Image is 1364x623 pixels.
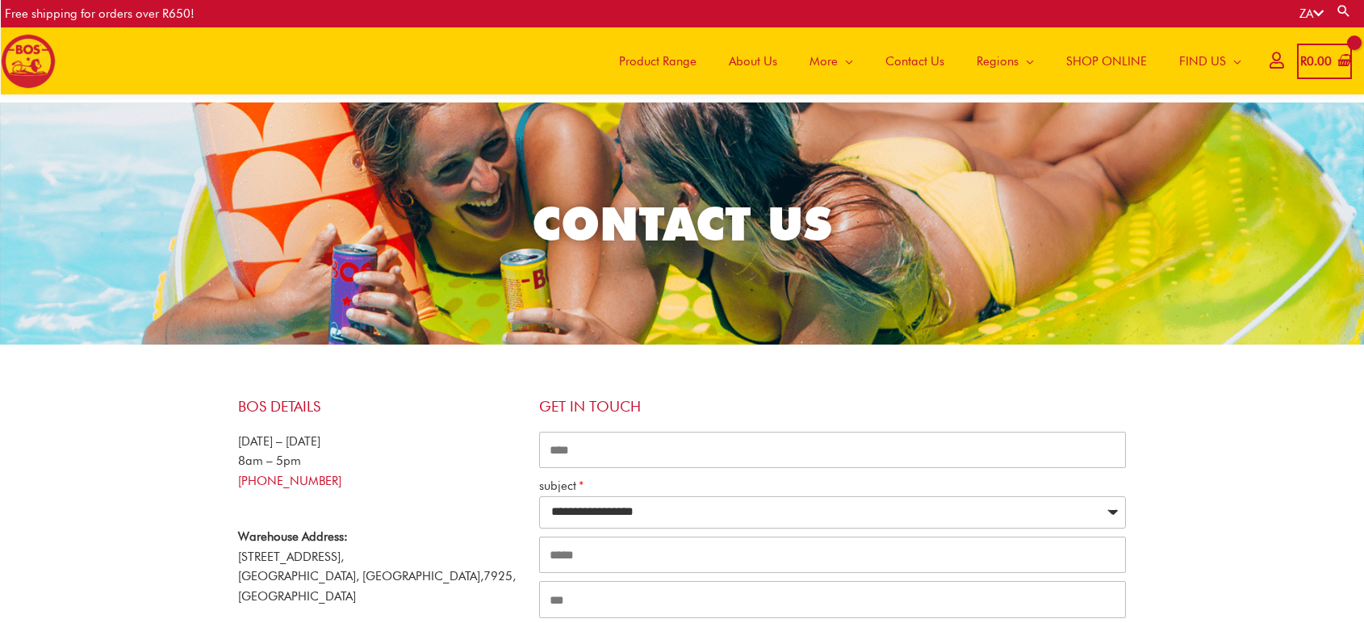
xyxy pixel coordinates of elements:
span: [GEOGRAPHIC_DATA], [GEOGRAPHIC_DATA], [238,569,483,583]
bdi: 0.00 [1300,54,1332,69]
span: SHOP ONLINE [1066,37,1147,86]
label: subject [539,476,584,496]
span: FIND US [1179,37,1226,86]
a: Regions [960,27,1050,94]
a: [PHONE_NUMBER] [238,474,341,488]
span: 8am – 5pm [238,454,301,468]
span: [DATE] – [DATE] [238,434,320,449]
a: Search button [1336,3,1352,19]
span: [STREET_ADDRESS], [238,550,344,564]
h2: CONTACT US [232,194,1133,253]
span: Product Range [619,37,697,86]
a: Product Range [603,27,713,94]
span: More [810,37,838,86]
strong: Warehouse Address: [238,529,348,544]
a: View Shopping Cart, empty [1297,44,1352,80]
h4: Get in touch [539,398,1126,416]
span: Regions [977,37,1019,86]
nav: Site Navigation [591,27,1257,94]
a: Contact Us [869,27,960,94]
span: Contact Us [885,37,944,86]
span: About Us [729,37,777,86]
a: About Us [713,27,793,94]
img: BOS logo finals-200px [1,34,56,89]
a: ZA [1299,6,1324,21]
a: SHOP ONLINE [1050,27,1163,94]
span: R [1300,54,1307,69]
a: More [793,27,869,94]
h4: BOS Details [238,398,523,416]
